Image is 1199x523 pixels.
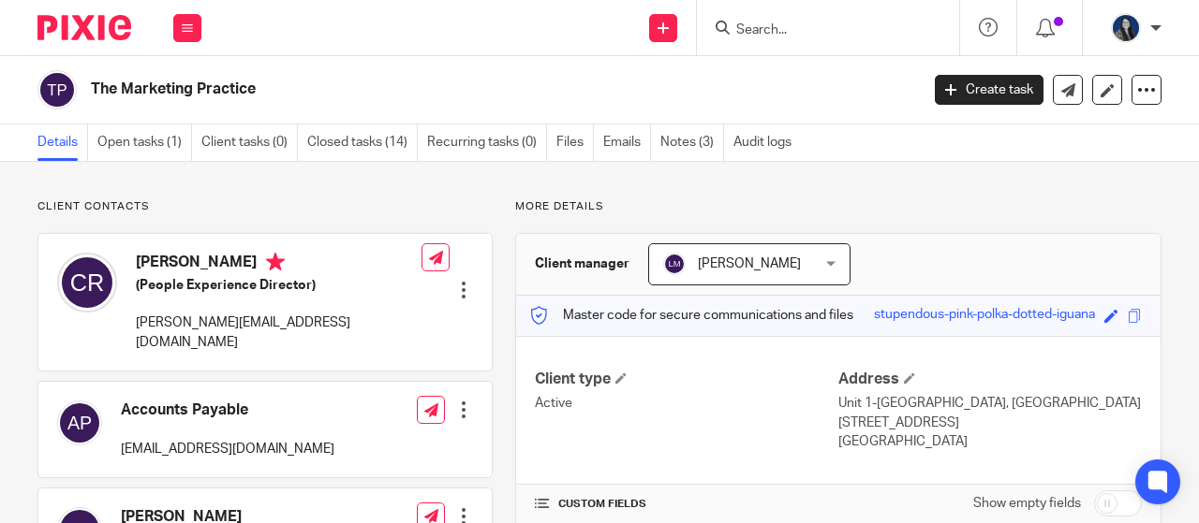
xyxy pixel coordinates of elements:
a: Open tasks (1) [97,124,192,161]
img: svg%3E [57,400,102,445]
p: [GEOGRAPHIC_DATA] [838,432,1142,451]
a: Audit logs [733,124,801,161]
img: Pixie [37,15,131,40]
p: Master code for secure communications and files [530,306,853,325]
a: Emails [603,124,651,161]
a: Recurring tasks (0) [427,124,547,161]
img: eeb93efe-c884-43eb-8d47-60e5532f21cb.jpg [1111,13,1141,43]
p: Client contacts [37,199,493,214]
h4: Accounts Payable [121,400,334,420]
img: svg%3E [37,70,77,109]
p: [STREET_ADDRESS] [838,414,1142,432]
a: Client tasks (0) [201,124,298,161]
h4: Address [838,370,1142,389]
input: Search [734,22,903,39]
p: [EMAIL_ADDRESS][DOMAIN_NAME] [121,440,334,458]
h4: [PERSON_NAME] [136,253,422,276]
p: [PERSON_NAME][EMAIL_ADDRESS][DOMAIN_NAME] [136,313,422,352]
h3: Client manager [535,254,629,273]
img: svg%3E [663,253,686,275]
a: Files [556,124,594,161]
a: Create task [935,75,1044,105]
h4: Client type [535,370,838,389]
img: svg%3E [57,253,117,312]
span: [PERSON_NAME] [698,257,801,270]
i: Primary [266,253,285,271]
p: Unit 1-[GEOGRAPHIC_DATA], [GEOGRAPHIC_DATA] [838,394,1142,413]
a: Details [37,124,88,161]
p: More details [515,199,1162,214]
a: Closed tasks (14) [307,124,418,161]
h4: CUSTOM FIELDS [535,497,838,512]
p: Active [535,394,838,413]
a: Notes (3) [660,124,724,161]
div: stupendous-pink-polka-dotted-iguana [874,305,1095,327]
h2: The Marketing Practice [91,80,744,99]
h5: (People Experience Director) [136,276,422,295]
label: Show empty fields [973,494,1081,513]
